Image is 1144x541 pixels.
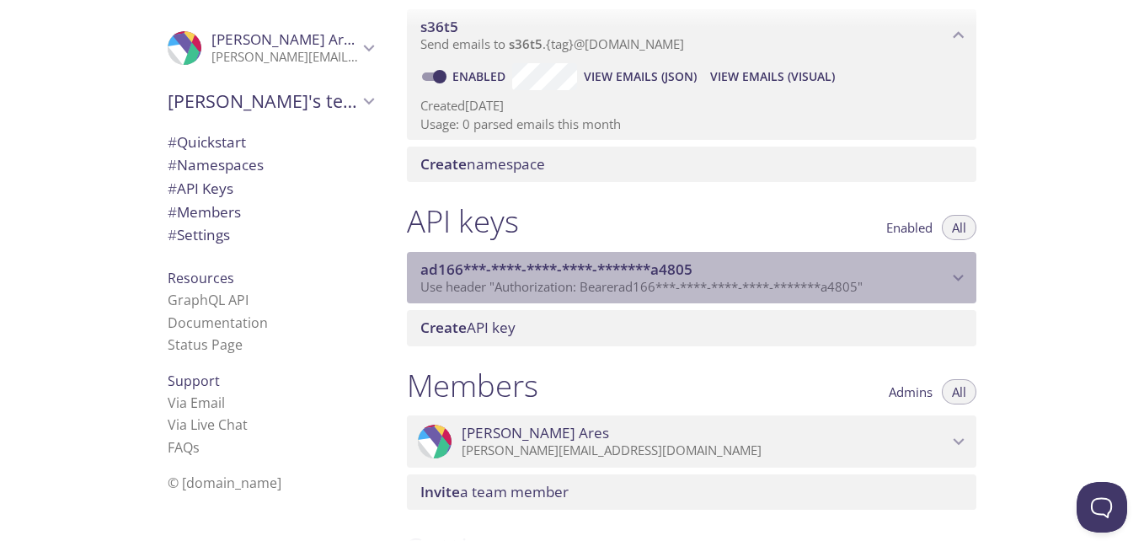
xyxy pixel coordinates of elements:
p: Usage: 0 parsed emails this month [420,115,963,133]
p: [PERSON_NAME][EMAIL_ADDRESS][DOMAIN_NAME] [211,49,358,66]
div: API Keys [154,177,387,201]
div: Create API Key [407,310,976,345]
span: # [168,225,177,244]
button: View Emails (JSON) [577,63,703,90]
span: # [168,132,177,152]
p: [PERSON_NAME][EMAIL_ADDRESS][DOMAIN_NAME] [462,442,948,459]
span: [PERSON_NAME] Ares [462,424,609,442]
div: Marcelo Ares [154,20,387,76]
span: s [193,438,200,457]
a: GraphQL API [168,291,249,309]
a: Via Live Chat [168,415,248,434]
span: Support [168,372,220,390]
span: # [168,179,177,198]
span: © [DOMAIN_NAME] [168,474,281,492]
div: Invite a team member [407,474,976,510]
p: Created [DATE] [420,97,963,115]
button: All [942,215,976,240]
a: Documentation [168,313,268,332]
button: View Emails (Visual) [703,63,842,90]
div: Namespaces [154,153,387,177]
h1: Members [407,367,538,404]
span: Send emails to . {tag} @[DOMAIN_NAME] [420,35,684,52]
div: Quickstart [154,131,387,154]
span: API key [420,318,516,337]
span: Resources [168,269,234,287]
span: Quickstart [168,132,246,152]
div: s36t5 namespace [407,9,976,62]
a: Enabled [450,68,512,84]
span: API Keys [168,179,233,198]
div: Members [154,201,387,224]
a: Via Email [168,394,225,412]
div: Create namespace [407,147,976,182]
div: Marcelo Ares [407,415,976,468]
a: Status Page [168,335,243,354]
span: [PERSON_NAME] Ares [211,29,359,49]
button: Enabled [876,215,943,240]
h1: API keys [407,202,519,240]
span: Create [420,154,467,174]
span: [PERSON_NAME]'s team [168,89,358,113]
span: s36t5 [509,35,543,52]
button: All [942,379,976,404]
span: Members [168,202,241,222]
a: FAQ [168,438,200,457]
div: Marcelo's team [154,79,387,123]
span: namespace [420,154,545,174]
div: Team Settings [154,223,387,247]
span: Namespaces [168,155,264,174]
span: View Emails (JSON) [584,67,697,87]
iframe: Help Scout Beacon - Open [1077,482,1127,533]
span: View Emails (Visual) [710,67,835,87]
span: Invite [420,482,460,501]
span: # [168,155,177,174]
span: # [168,202,177,222]
button: Admins [879,379,943,404]
span: Create [420,318,467,337]
span: Settings [168,225,230,244]
span: a team member [420,482,569,501]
